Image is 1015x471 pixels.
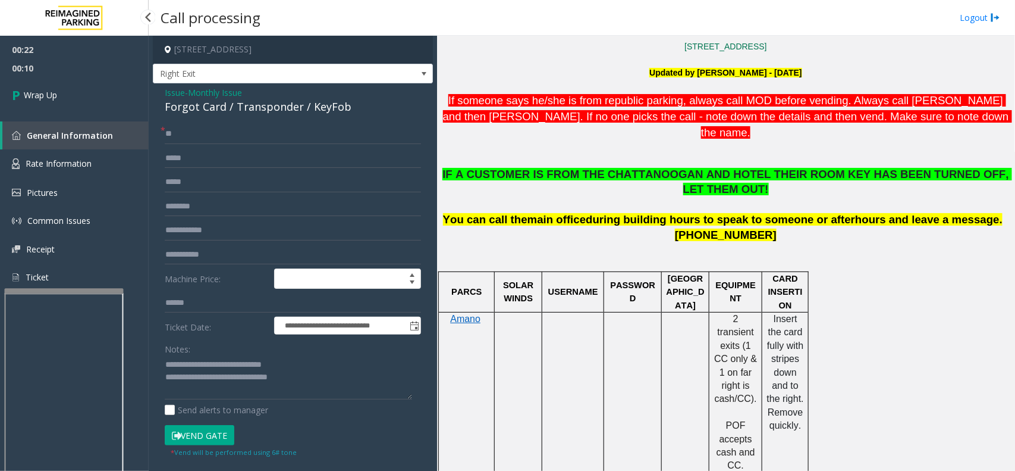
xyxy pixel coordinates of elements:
[548,287,598,297] span: USERNAME
[162,269,271,289] label: Machine Price:
[714,314,759,404] span: 2 transient exits (1 CC only & 1 on far right is cash/CC).
[26,158,92,169] span: Rate Information
[165,339,190,355] label: Notes:
[586,213,1003,226] span: during building hours to speak to someone or afterhours and leave a message.
[768,274,803,310] span: CARD INSERTION
[165,404,268,416] label: Send alerts to manager
[407,317,420,334] span: Toggle popup
[12,216,21,226] img: 'icon'
[12,131,21,140] img: 'icon'
[767,314,807,431] span: Insert the card fully with stripes down and to the right. Remove quickly.
[443,213,527,226] span: You can call the
[188,86,242,99] span: Monthly Issue
[24,89,57,101] span: Wrap Up
[153,36,433,64] h4: [STREET_ADDRESS]
[503,280,536,303] span: SOLAR WINDS
[165,86,185,99] span: Issue
[684,42,766,51] a: [STREET_ADDRESS]
[12,158,20,169] img: 'icon'
[675,229,777,241] span: [PHONE_NUMBER]
[404,279,420,288] span: Decrease value
[451,287,482,297] span: PARCS
[450,314,480,324] a: Amano
[185,87,242,98] span: -
[165,425,234,445] button: Vend Gate
[27,187,58,198] span: Pictures
[442,168,1012,195] span: IF A CUSTOMER IS FROM THE CHATTANOOGAN AND HOTEL THEIR ROOM KEY HAS BEEN TURNED OFF, LET THEM OUT!
[162,317,271,335] label: Ticket Date:
[171,448,297,457] small: Vend will be performed using 6# tone
[27,215,90,226] span: Common Issues
[404,269,420,279] span: Increase value
[527,213,586,226] span: main office
[448,94,849,107] span: If someone says he/she is from republic parking, always call MOD before vending
[153,64,376,83] span: Right Exit
[155,3,266,32] h3: Call processing
[165,99,421,115] div: Forgot Card / Transponder / KeyFob
[12,189,21,196] img: 'icon'
[991,11,1000,24] img: logout
[443,94,1012,138] span: . Always call [PERSON_NAME] and then [PERSON_NAME]. If no one picks the call - note down the deta...
[610,280,655,303] span: PASSWORD
[26,272,49,283] span: Ticket
[716,280,756,303] span: EQUIPMENT
[667,274,705,310] span: [GEOGRAPHIC_DATA]
[12,245,20,253] img: 'icon'
[717,420,758,470] span: POF accepts cash and CC.
[27,130,113,141] span: General Information
[960,11,1000,24] a: Logout
[26,244,55,255] span: Receipt
[12,272,20,283] img: 'icon'
[2,121,149,149] a: General Information
[649,68,802,77] font: Updated by [PERSON_NAME] - [DATE]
